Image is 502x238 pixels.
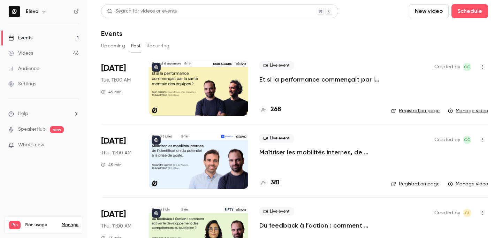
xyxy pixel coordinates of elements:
span: Live event [259,61,294,70]
button: New video [409,4,449,18]
button: Past [131,40,141,52]
div: 45 min [101,162,122,168]
li: help-dropdown-opener [8,110,79,117]
h4: 381 [271,178,280,187]
span: Created by [434,209,460,217]
span: [DATE] [101,209,126,220]
a: Du feedback à l’action : comment activer le développement des compétences au quotidien ? [259,221,380,230]
span: Created by [434,63,460,71]
span: CC [464,63,470,71]
div: Videos [8,50,33,57]
span: Thu, 11:00 AM [101,149,131,156]
div: Settings [8,80,36,87]
span: Clara Courtillier [463,136,471,144]
a: Manage [62,222,78,228]
span: [DATE] [101,136,126,147]
span: Help [18,110,28,117]
span: Live event [259,207,294,216]
div: Jul 3 Thu, 11:00 AM (Europe/Paris) [101,133,138,189]
span: What's new [18,141,44,149]
a: Maîtriser les mobilités internes, de l’identification du potentiel à la prise de poste. [259,148,380,156]
span: Plan usage [25,222,58,228]
a: Registration page [391,107,440,114]
button: Upcoming [101,40,125,52]
span: Thu, 11:00 AM [101,223,131,230]
div: Sep 16 Tue, 11:00 AM (Europe/Paris) [101,60,138,116]
div: Events [8,34,32,41]
button: Schedule [451,4,488,18]
h6: Elevo [26,8,38,15]
a: SpeakerHub [18,126,46,133]
iframe: Noticeable Trigger [70,142,79,148]
span: new [50,126,64,133]
img: Elevo [9,6,20,17]
button: Recurring [146,40,170,52]
h1: Events [101,29,122,38]
span: CC [464,136,470,144]
span: Live event [259,134,294,143]
a: Registration page [391,181,440,187]
span: [DATE] [101,63,126,74]
a: 381 [259,178,280,187]
span: Created by [434,136,460,144]
a: Manage video [448,181,488,187]
span: Clara Courtillier [463,63,471,71]
a: Manage video [448,107,488,114]
span: CL [465,209,470,217]
div: Search for videos or events [107,8,177,15]
h4: 268 [271,105,281,114]
span: Tue, 11:00 AM [101,77,131,84]
a: 268 [259,105,281,114]
div: 45 min [101,89,122,95]
div: Audience [8,65,39,72]
span: Pro [9,221,21,229]
span: Clara Louiset [463,209,471,217]
a: Et si la performance commençait par la santé mentale des équipes ? [259,75,380,84]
